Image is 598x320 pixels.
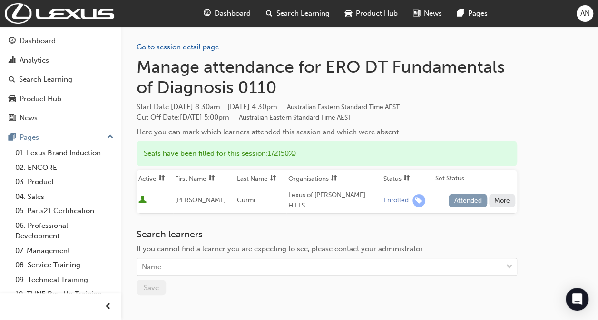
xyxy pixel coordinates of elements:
button: Save [137,280,166,295]
div: Pages [20,132,39,143]
th: Toggle SortBy [235,170,286,188]
span: guage-icon [9,37,16,46]
div: Lexus of [PERSON_NAME] HILLS [288,190,380,211]
a: Analytics [4,52,118,69]
button: Pages [4,129,118,146]
span: [DATE] 8:30am - [DATE] 4:30pm [171,103,400,111]
div: Name [142,262,161,273]
th: Set Status [433,170,517,188]
div: Search Learning [19,74,72,85]
span: learningRecordVerb_ENROLL-icon [412,194,425,207]
span: sorting-icon [270,175,276,183]
span: If you cannot find a learner you are expecting to see, please contact your administrator. [137,245,424,253]
a: News [4,109,118,127]
button: DashboardAnalyticsSearch LearningProduct HubNews [4,30,118,129]
span: Product Hub [356,8,398,19]
span: news-icon [9,114,16,122]
span: Pages [468,8,488,19]
span: sorting-icon [158,175,165,183]
span: sorting-icon [331,175,337,183]
div: Open Intercom Messenger [566,288,588,311]
span: search-icon [266,8,273,19]
a: 07. Management [11,244,118,258]
span: down-icon [506,261,513,273]
span: Australian Eastern Standard Time AEST [287,103,400,111]
span: Start Date : [137,102,517,113]
span: Cut Off Date : [DATE] 5:00pm [137,113,352,122]
button: AN [577,5,593,22]
span: pages-icon [457,8,464,19]
h1: Manage attendance for ERO DT Fundamentals of Diagnosis 0110 [137,56,517,98]
a: guage-iconDashboard [196,4,258,23]
a: 09. Technical Training [11,273,118,287]
a: Dashboard [4,32,118,50]
span: news-icon [413,8,420,19]
a: Product Hub [4,90,118,108]
span: up-icon [107,131,114,143]
div: Here you can mark which learners attended this session and which were absent. [137,127,517,138]
a: 08. Service Training [11,258,118,273]
a: 03. Product [11,175,118,189]
a: Go to session detail page [137,43,219,51]
a: pages-iconPages [450,4,495,23]
button: More [489,194,516,207]
span: sorting-icon [208,175,215,183]
a: news-iconNews [405,4,450,23]
a: 10. TUNE Rev-Up Training [11,287,118,301]
a: Search Learning [4,71,118,88]
span: Search Learning [276,8,330,19]
span: car-icon [345,8,352,19]
div: Product Hub [20,94,61,104]
a: search-iconSearch Learning [258,4,337,23]
div: Seats have been filled for this session : 1 / 2 ( 50% ) [137,141,517,166]
button: Attended [449,194,487,207]
th: Toggle SortBy [382,170,433,188]
a: 06. Professional Development [11,218,118,244]
div: Analytics [20,55,49,66]
span: AN [580,8,590,19]
span: search-icon [9,75,15,84]
span: sorting-icon [403,175,410,183]
span: car-icon [9,95,16,104]
a: 04. Sales [11,189,118,204]
div: Enrolled [383,196,409,205]
img: Trak [5,3,114,24]
span: User is active [138,196,147,205]
th: Toggle SortBy [137,170,173,188]
span: pages-icon [9,133,16,142]
div: Dashboard [20,36,56,47]
h3: Search learners [137,229,517,240]
span: guage-icon [204,8,211,19]
span: News [424,8,442,19]
a: 01. Lexus Brand Induction [11,146,118,160]
span: prev-icon [105,301,112,313]
a: 02. ENCORE [11,160,118,175]
th: Toggle SortBy [173,170,235,188]
a: 05. Parts21 Certification [11,204,118,218]
span: chart-icon [9,56,16,65]
span: Dashboard [215,8,251,19]
span: [PERSON_NAME] [175,196,226,204]
span: Curmi [237,196,255,204]
a: car-iconProduct Hub [337,4,405,23]
span: Save [144,283,159,292]
span: Australian Eastern Standard Time AEST [239,113,352,122]
div: News [20,113,38,123]
th: Toggle SortBy [286,170,382,188]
